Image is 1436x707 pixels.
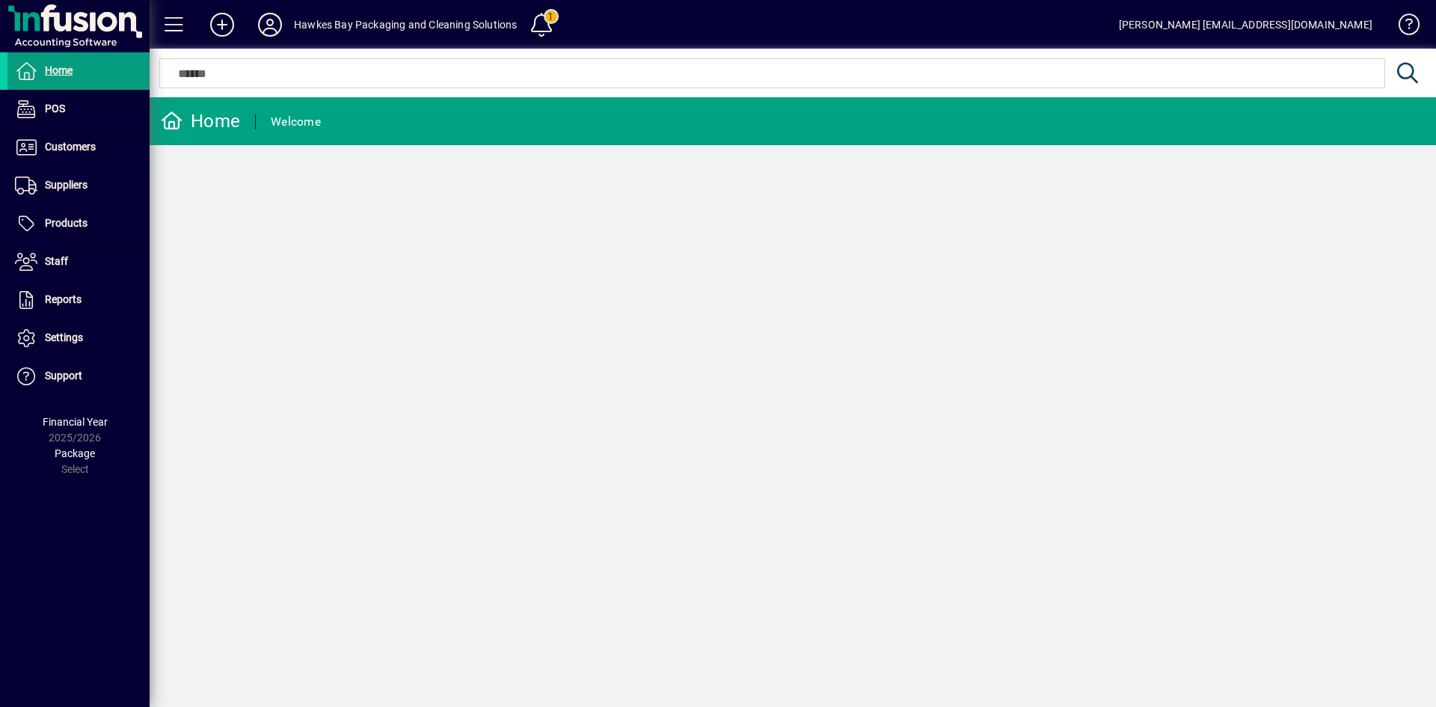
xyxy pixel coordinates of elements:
span: Home [45,64,73,76]
span: Customers [45,141,96,153]
span: Package [55,447,95,459]
span: Staff [45,255,68,267]
a: POS [7,91,150,128]
a: Settings [7,319,150,357]
span: Settings [45,331,83,343]
span: POS [45,102,65,114]
a: Knowledge Base [1387,3,1417,52]
a: Suppliers [7,167,150,204]
span: Support [45,370,82,382]
a: Support [7,358,150,395]
button: Profile [246,11,294,38]
span: Suppliers [45,179,88,191]
div: Welcome [271,110,321,134]
div: [PERSON_NAME] [EMAIL_ADDRESS][DOMAIN_NAME] [1119,13,1372,37]
span: Reports [45,293,82,305]
a: Customers [7,129,150,166]
a: Products [7,205,150,242]
span: Financial Year [43,416,108,428]
button: Add [198,11,246,38]
span: Products [45,217,88,229]
div: Home [161,109,240,133]
a: Staff [7,243,150,281]
div: Hawkes Bay Packaging and Cleaning Solutions [294,13,518,37]
a: Reports [7,281,150,319]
